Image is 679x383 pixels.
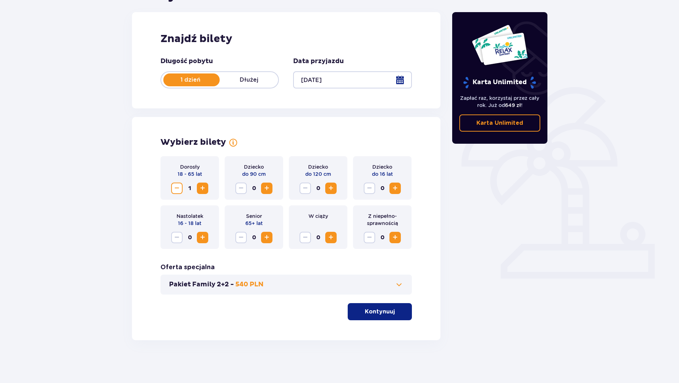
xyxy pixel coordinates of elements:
[471,24,528,66] img: Dwie karty całoroczne do Suntago z napisem 'UNLIMITED RELAX', na białym tle z tropikalnymi liśćmi...
[245,220,263,227] p: 65+ lat
[312,183,324,194] span: 0
[459,114,541,132] a: Karta Unlimited
[261,232,272,243] button: Zwiększ
[171,183,183,194] button: Zmniejsz
[177,213,203,220] p: Nastolatek
[312,232,324,243] span: 0
[235,232,247,243] button: Zmniejsz
[463,76,537,89] p: Karta Unlimited
[372,170,393,178] p: do 16 lat
[197,232,208,243] button: Zwiększ
[220,76,278,84] p: Dłużej
[364,232,375,243] button: Zmniejsz
[197,183,208,194] button: Zwiększ
[325,232,337,243] button: Zwiększ
[325,183,337,194] button: Zwiększ
[293,57,344,66] p: Data przyjazdu
[160,137,226,148] h2: Wybierz bilety
[308,213,328,220] p: W ciąży
[184,183,195,194] span: 1
[160,263,215,272] h3: Oferta specjalna
[178,220,201,227] p: 16 - 18 lat
[459,95,541,109] p: Zapłać raz, korzystaj przez cały rok. Już od !
[300,232,311,243] button: Zmniejsz
[348,303,412,320] button: Kontynuuj
[308,163,328,170] p: Dziecko
[389,232,401,243] button: Zwiększ
[372,163,392,170] p: Dziecko
[161,76,220,84] p: 1 dzień
[476,119,523,127] p: Karta Unlimited
[235,280,264,289] p: 540 PLN
[377,232,388,243] span: 0
[178,170,202,178] p: 18 - 65 lat
[235,183,247,194] button: Zmniejsz
[160,32,412,46] h2: Znajdź bilety
[184,232,195,243] span: 0
[160,57,213,66] p: Długość pobytu
[505,102,521,108] span: 649 zł
[359,213,406,227] p: Z niepełno­sprawnością
[305,170,331,178] p: do 120 cm
[389,183,401,194] button: Zwiększ
[242,170,266,178] p: do 90 cm
[364,183,375,194] button: Zmniejsz
[244,163,264,170] p: Dziecko
[169,280,234,289] p: Pakiet Family 2+2 -
[248,183,260,194] span: 0
[261,183,272,194] button: Zwiększ
[300,183,311,194] button: Zmniejsz
[248,232,260,243] span: 0
[180,163,200,170] p: Dorosły
[169,280,403,289] button: Pakiet Family 2+2 -540 PLN
[246,213,262,220] p: Senior
[365,308,395,316] p: Kontynuuj
[377,183,388,194] span: 0
[171,232,183,243] button: Zmniejsz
